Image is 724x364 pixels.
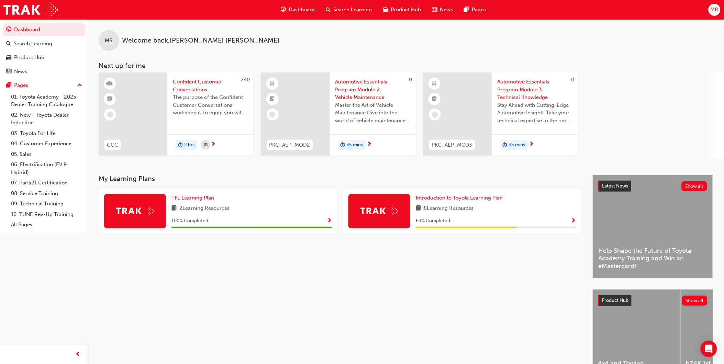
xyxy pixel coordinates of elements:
button: Pages [3,79,85,92]
div: News [14,68,27,76]
span: TFL Learning Plan [171,195,214,201]
a: pages-iconPages [458,3,491,17]
span: 240 [241,77,250,83]
span: Stay Ahead with Cutting-Edge Automotive Insights Take your technical expertise to the next level ... [498,101,572,125]
span: learningResourceType_ELEARNING-icon [432,79,437,88]
a: 02. New - Toyota Dealer Induction [8,110,85,128]
a: news-iconNews [426,3,458,17]
a: Introduction to Toyota Learning Plan [416,194,506,202]
a: TFL Learning Plan [171,194,217,202]
span: 0 [409,77,412,83]
button: MR [709,4,721,16]
span: book-icon [416,204,421,213]
span: learningResourceType_ELEARNING-icon [270,79,275,88]
span: booktick-icon [108,95,112,104]
span: learningRecordVerb_NONE-icon [432,112,438,118]
span: The purpose of the Confident Customer Conversations workshop is to equip you with tools to commun... [173,93,248,117]
span: up-icon [77,81,82,90]
span: Search Learning [333,6,372,14]
a: Product Hub [3,51,85,64]
span: 100 % Completed [171,217,208,225]
a: News [3,65,85,78]
a: All Pages [8,219,85,230]
span: guage-icon [281,5,286,14]
span: next-icon [211,141,216,148]
img: Trak [3,2,58,18]
a: Dashboard [3,23,85,36]
a: 07. Parts21 Certification [8,178,85,188]
span: learningResourceType_INSTRUCTOR_LED-icon [108,79,112,88]
span: 2 Learning Resources [179,204,230,213]
div: Search Learning [14,40,52,48]
span: prev-icon [76,350,81,359]
a: Latest NewsShow all [599,181,707,192]
span: next-icon [529,141,534,148]
h3: Next up for me [88,62,724,70]
span: MR [711,6,719,14]
a: 10. TUNE Rev-Up Training [8,209,85,220]
span: Show Progress [571,218,576,224]
a: 04. Customer Experience [8,138,85,149]
a: guage-iconDashboard [275,3,320,17]
span: Welcome back , [PERSON_NAME] [PERSON_NAME] [122,37,279,45]
img: Trak [116,206,154,216]
img: Trak [360,206,398,216]
span: News [440,6,453,14]
span: calendar-icon [204,141,208,149]
span: CCC [107,141,118,149]
span: 35 mins [509,141,525,149]
span: booktick-icon [270,95,275,104]
div: Product Hub [14,54,44,61]
span: 35 mins [347,141,363,149]
span: guage-icon [6,27,11,33]
span: 0 [571,77,575,83]
a: 06. Electrification (EV & Hybrid) [8,159,85,178]
a: 09. Technical Training [8,198,85,209]
a: 01. Toyota Academy - 2025 Dealer Training Catalogue [8,92,85,110]
button: Show Progress [571,217,576,225]
a: 03. Toyota For Life [8,128,85,139]
span: Product Hub [602,297,629,303]
span: duration-icon [341,141,345,150]
a: Search Learning [3,37,85,50]
button: DashboardSearch LearningProduct HubNews [3,22,85,79]
span: duration-icon [178,141,183,150]
span: car-icon [383,5,388,14]
span: Latest News [602,183,628,189]
span: PKC_AEP_MOD2 [269,141,310,149]
span: book-icon [171,204,177,213]
button: Show all [682,296,708,306]
span: PKC_AEP_MOD3 [432,141,472,149]
span: pages-icon [6,82,11,89]
a: 0PKC_AEP_MOD2Automotive Essentials Program Module 2: Vehicle MaintenanceMaster the Art of Vehicle... [261,72,416,156]
span: Show Progress [327,218,332,224]
a: Latest NewsShow allHelp Shape the Future of Toyota Academy Training and Win an eMastercard! [593,175,713,278]
span: Introduction to Toyota Learning Plan [416,195,503,201]
a: search-iconSearch Learning [320,3,377,17]
span: learningRecordVerb_NONE-icon [269,112,276,118]
span: news-icon [6,69,11,75]
button: Show all [682,181,708,191]
span: booktick-icon [432,95,437,104]
span: MR [105,37,113,45]
span: pages-icon [464,5,469,14]
span: search-icon [6,41,11,47]
a: 0PKC_AEP_MOD3Automotive Essentials Program Module 3: Technical KnowledgeStay Ahead with Cutting-E... [423,72,578,156]
a: 08. Service Training [8,188,85,199]
span: Automotive Essentials Program Module 2: Vehicle Maintenance [335,78,410,101]
a: car-iconProduct Hub [377,3,426,17]
span: 2 hrs [184,141,194,149]
span: car-icon [6,55,11,61]
span: Pages [472,6,486,14]
button: Show Progress [327,217,332,225]
a: 240CCCConfident Customer ConversationsThe purpose of the Confident Customer Conversations worksho... [99,72,253,156]
span: Dashboard [289,6,315,14]
span: Master the Art of Vehicle Maintenance Dive into the world of vehicle maintenance with this compre... [335,101,410,125]
a: Product HubShow all [598,295,708,306]
span: next-icon [367,141,372,148]
span: Automotive Essentials Program Module 3: Technical Knowledge [498,78,572,101]
h3: My Learning Plans [99,175,582,183]
span: Help Shape the Future of Toyota Academy Training and Win an eMastercard! [599,247,707,270]
span: 63 % Completed [416,217,450,225]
